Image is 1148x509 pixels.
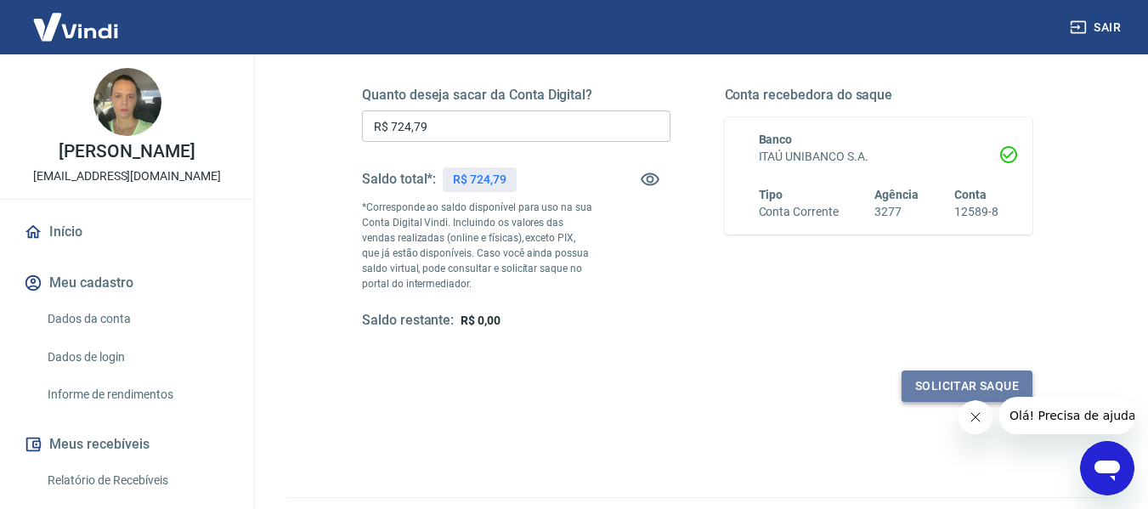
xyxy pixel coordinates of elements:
[725,87,1033,104] h5: Conta recebedora do saque
[954,188,987,201] span: Conta
[41,302,234,337] a: Dados da conta
[759,133,793,146] span: Banco
[874,203,919,221] h6: 3277
[59,143,195,161] p: [PERSON_NAME]
[999,397,1134,434] iframe: Mensagem da empresa
[362,312,454,330] h5: Saldo restante:
[1080,441,1134,495] iframe: Botão para abrir a janela de mensagens
[41,340,234,375] a: Dados de login
[362,171,436,188] h5: Saldo total*:
[461,314,500,327] span: R$ 0,00
[902,370,1032,402] button: Solicitar saque
[874,188,919,201] span: Agência
[20,213,234,251] a: Início
[20,426,234,463] button: Meus recebíveis
[759,188,783,201] span: Tipo
[362,87,670,104] h5: Quanto deseja sacar da Conta Digital?
[959,400,992,434] iframe: Fechar mensagem
[41,377,234,412] a: Informe de rendimentos
[20,264,234,302] button: Meu cadastro
[453,171,506,189] p: R$ 724,79
[954,203,998,221] h6: 12589-8
[1066,12,1128,43] button: Sair
[93,68,161,136] img: 15d61fe2-2cf3-463f-abb3-188f2b0ad94a.jpeg
[33,167,221,185] p: [EMAIL_ADDRESS][DOMAIN_NAME]
[759,203,839,221] h6: Conta Corrente
[10,12,143,25] span: Olá! Precisa de ajuda?
[41,463,234,498] a: Relatório de Recebíveis
[20,1,131,53] img: Vindi
[362,200,593,291] p: *Corresponde ao saldo disponível para uso na sua Conta Digital Vindi. Incluindo os valores das ve...
[759,148,999,166] h6: ITAÚ UNIBANCO S.A.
